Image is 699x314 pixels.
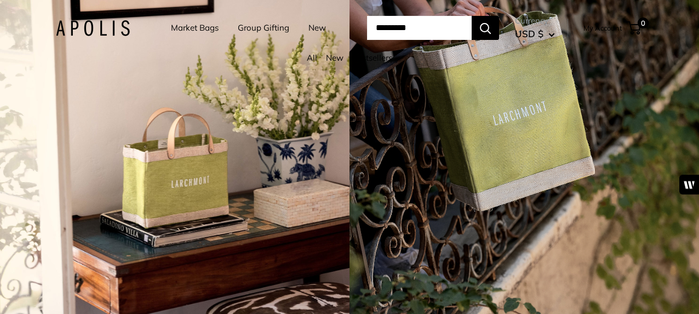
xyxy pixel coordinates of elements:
a: Market Bags [171,20,219,36]
a: Group Gifting [238,20,289,36]
a: New [326,53,343,63]
a: Bestsellers [352,53,392,63]
button: Search [472,16,499,40]
button: USD $ [515,25,555,43]
input: Search... [367,16,472,40]
a: New [308,20,326,36]
span: Currency [515,13,555,28]
a: All [307,53,317,63]
span: USD $ [515,28,543,39]
span: 0 [638,18,649,28]
a: 0 [627,21,641,34]
a: My Account [583,21,622,34]
img: Apolis [56,20,130,36]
